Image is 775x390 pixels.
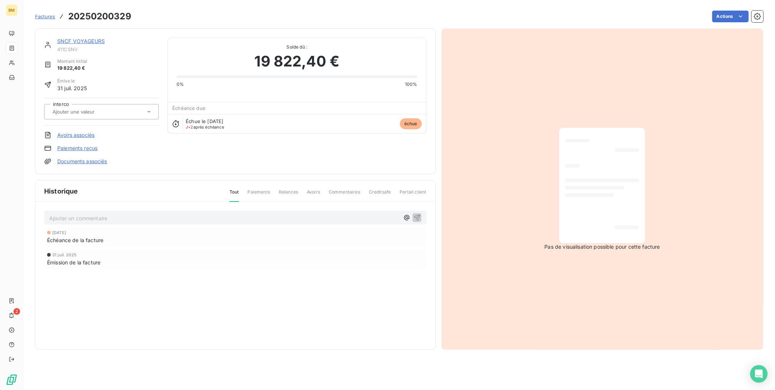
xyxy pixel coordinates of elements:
[57,46,159,52] span: 411CSNV
[57,84,87,92] span: 31 juil. 2025
[44,186,78,196] span: Historique
[57,58,87,65] span: Montant initial
[68,10,131,23] h3: 20250200329
[47,259,100,266] span: Émission de la facture
[400,118,422,129] span: échue
[52,253,77,257] span: 31 juil. 2025
[57,65,87,72] span: 19 822,40 €
[6,374,18,386] img: Logo LeanPay
[248,189,270,201] span: Paiements
[329,189,360,201] span: Commentaires
[57,131,95,139] a: Avoirs associés
[14,308,20,315] span: 2
[6,4,18,16] div: BM
[177,81,184,88] span: 0%
[172,105,205,111] span: Échéance due
[405,81,417,88] span: 100%
[57,78,87,84] span: Émise le
[57,145,97,152] a: Paiements reçus
[52,108,125,115] input: Ajouter une valeur
[255,50,340,72] span: 19 822,40 €
[279,189,298,201] span: Relances
[35,14,55,19] span: Factures
[750,365,768,383] div: Open Intercom Messenger
[545,243,660,251] span: Pas de visualisation possible pour cette facture
[307,189,320,201] span: Avoirs
[52,230,66,235] span: [DATE]
[400,189,426,201] span: Portail client
[186,125,224,129] span: après échéance
[712,11,749,22] button: Actions
[186,125,193,130] span: J+2
[35,13,55,20] a: Factures
[47,236,103,244] span: Échéance de la facture
[186,118,223,124] span: Échue le [DATE]
[57,158,107,165] a: Documents associés
[57,38,105,44] a: SNCF VOYAGEURS
[369,189,391,201] span: Creditsafe
[177,44,417,50] span: Solde dû :
[230,189,239,202] span: Tout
